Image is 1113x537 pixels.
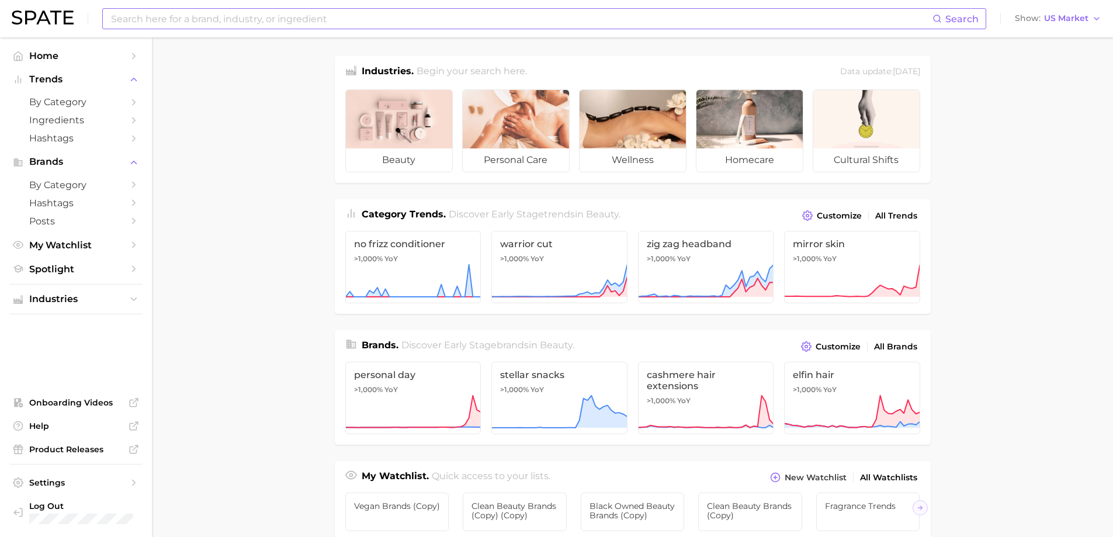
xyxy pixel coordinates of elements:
[29,501,161,511] span: Log Out
[9,497,143,528] a: Log out. Currently logged in with e-mail jenine.guerriero@givaudan.com.
[9,290,143,308] button: Industries
[586,209,619,220] span: beauty
[875,211,917,221] span: All Trends
[29,179,123,190] span: by Category
[813,89,920,172] a: cultural shifts
[362,339,398,351] span: Brands .
[9,194,143,212] a: Hashtags
[9,93,143,111] a: by Category
[698,493,802,531] a: Clean Beauty Brands (copy)
[540,339,573,351] span: beauty
[401,339,574,351] span: Discover Early Stage brands in .
[590,501,676,520] span: Black Owned Beauty Brands (copy)
[463,148,569,172] span: personal care
[463,493,567,531] a: Clean Beauty Brands (copy) (copy)
[9,153,143,171] button: Brands
[647,238,765,250] span: zig zag headband
[29,115,123,126] span: Ingredients
[1015,15,1041,22] span: Show
[29,198,123,209] span: Hashtags
[29,264,123,275] span: Spotlight
[29,294,123,304] span: Industries
[647,396,675,405] span: >1,000%
[500,238,619,250] span: warrior cut
[362,64,414,80] h1: Industries.
[9,236,143,254] a: My Watchlist
[362,209,446,220] span: Category Trends .
[784,362,920,434] a: elfin hair>1,000% YoY
[817,211,862,221] span: Customize
[29,477,123,488] span: Settings
[580,148,686,172] span: wellness
[12,11,74,25] img: SPATE
[9,111,143,129] a: Ingredients
[581,493,685,531] a: Black Owned Beauty Brands (copy)
[462,89,570,172] a: personal care
[500,385,529,394] span: >1,000%
[29,397,123,408] span: Onboarding Videos
[707,501,793,520] span: Clean Beauty Brands (copy)
[784,231,920,303] a: mirror skin>1,000% YoY
[432,469,550,486] h2: Quick access to your lists.
[29,133,123,144] span: Hashtags
[785,473,847,483] span: New Watchlist
[29,444,123,455] span: Product Releases
[29,240,123,251] span: My Watchlist
[767,469,849,486] button: New Watchlist
[696,89,803,172] a: homecare
[945,13,979,25] span: Search
[793,369,911,380] span: elfin hair
[110,9,932,29] input: Search here for a brand, industry, or ingredient
[9,176,143,194] a: by Category
[354,238,473,250] span: no frizz conditioner
[491,231,627,303] a: warrior cut>1,000% YoY
[354,385,383,394] span: >1,000%
[793,254,821,263] span: >1,000%
[9,474,143,491] a: Settings
[417,64,527,80] h2: Begin your search here.
[29,421,123,431] span: Help
[9,129,143,147] a: Hashtags
[913,500,928,515] button: Scroll Right
[857,470,920,486] a: All Watchlists
[696,148,803,172] span: homecare
[9,260,143,278] a: Spotlight
[531,385,544,394] span: YoY
[384,385,398,394] span: YoY
[345,493,449,531] a: vegan brands (copy)
[823,254,837,264] span: YoY
[816,342,861,352] span: Customize
[1012,11,1104,26] button: ShowUS Market
[647,369,765,392] span: cashmere hair extensions
[449,209,620,220] span: Discover Early Stage trends in .
[840,64,920,80] div: Data update: [DATE]
[677,396,691,406] span: YoY
[354,254,383,263] span: >1,000%
[354,501,441,511] span: vegan brands (copy)
[638,231,774,303] a: zig zag headband>1,000% YoY
[345,89,453,172] a: beauty
[531,254,544,264] span: YoY
[816,493,920,531] a: Fragrance Trends
[9,71,143,88] button: Trends
[384,254,398,264] span: YoY
[1044,15,1088,22] span: US Market
[491,362,627,434] a: stellar snacks>1,000% YoY
[872,208,920,224] a: All Trends
[798,338,863,355] button: Customize
[813,148,920,172] span: cultural shifts
[471,501,558,520] span: Clean Beauty Brands (copy) (copy)
[793,238,911,250] span: mirror skin
[9,394,143,411] a: Onboarding Videos
[647,254,675,263] span: >1,000%
[29,50,123,61] span: Home
[9,212,143,230] a: Posts
[500,254,529,263] span: >1,000%
[345,231,481,303] a: no frizz conditioner>1,000% YoY
[677,254,691,264] span: YoY
[345,362,481,434] a: personal day>1,000% YoY
[799,207,864,224] button: Customize
[874,342,917,352] span: All Brands
[823,385,837,394] span: YoY
[29,157,123,167] span: Brands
